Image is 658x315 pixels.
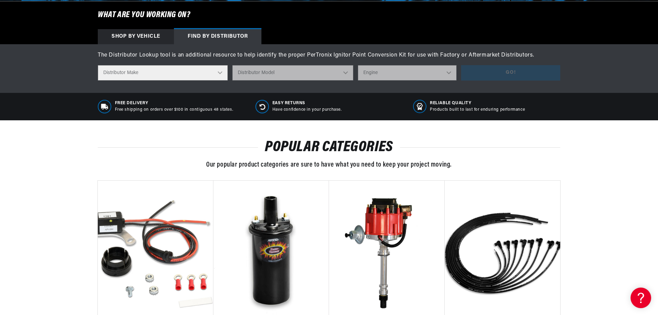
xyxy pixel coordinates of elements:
div: Shop by vehicle [98,29,174,44]
span: Our popular product categories are sure to have what you need to keep your project moving. [206,161,452,168]
p: Have confidence in your purchase. [272,107,342,113]
p: Free shipping on orders over $100 in contiguous 48 states. [115,107,233,113]
span: RELIABLE QUALITY [430,100,525,106]
span: Easy Returns [272,100,342,106]
p: Products built to last for enduring performance [430,107,525,113]
h6: What are you working on? [81,1,577,29]
div: Find by Distributor [174,29,261,44]
h2: POPULAR CATEGORIES [98,141,560,154]
div: The Distributor Lookup tool is an additional resource to help identify the proper PerTronix Ignit... [98,51,560,60]
span: Free Delivery [115,100,233,106]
